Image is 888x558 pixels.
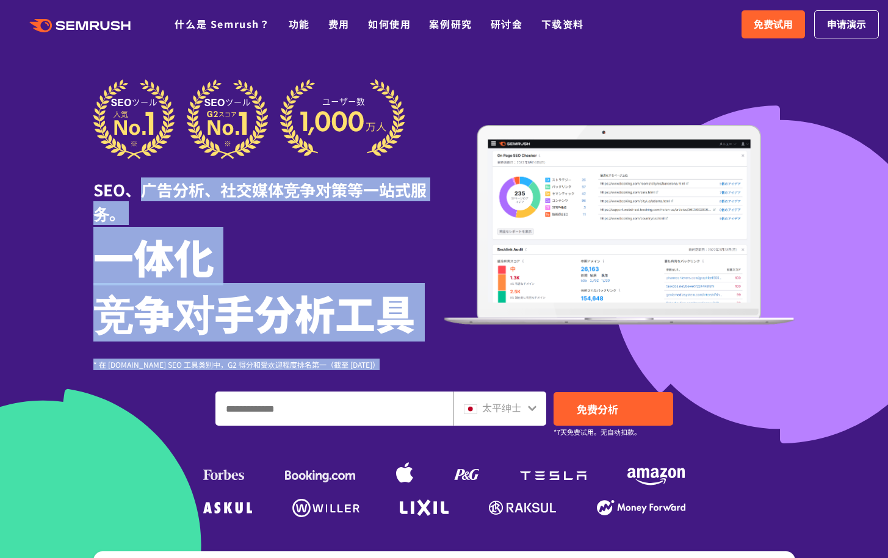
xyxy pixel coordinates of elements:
[541,16,584,31] a: 下载资料
[827,16,866,31] font: 申请演示
[328,16,350,31] a: 费用
[93,178,427,224] font: SEO、广告分析、社交媒体竞争对策等一站式服务。
[482,400,521,415] font: 太平绅士
[368,16,411,31] a: 如何使用
[554,392,673,426] a: 免费分析
[175,16,270,31] a: 什么是 Semrush？
[577,401,618,417] font: 免费分析
[93,227,214,285] font: 一体化
[742,10,805,38] a: 免费试用
[429,16,472,31] a: 案例研究
[491,16,523,31] a: 研讨会
[554,427,641,437] font: *7天免费试用。无自动扣款。
[93,359,380,370] font: * 在 [DOMAIN_NAME] SEO 工具类别中，G2 得分和受欢迎程度排名第一（截至 [DATE]）
[814,10,879,38] a: 申请演示
[93,283,416,342] font: 竞争对手分析工具
[289,16,310,31] a: 功能
[754,16,793,31] font: 免费试用
[216,392,453,425] input: 输入域名、关键字或 URL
